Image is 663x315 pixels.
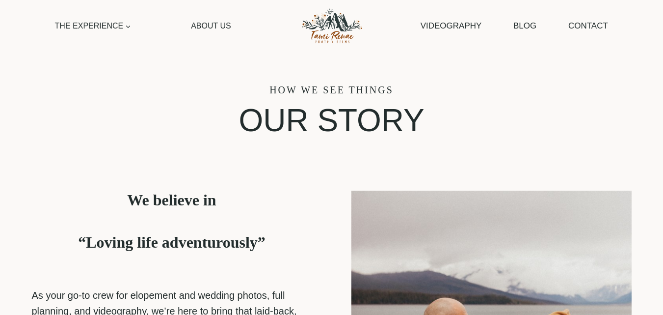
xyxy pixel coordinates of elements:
span: The Experience [55,20,132,32]
h3: We believe in [32,191,312,233]
img: Tami Renae Photo & Films Logo [291,5,372,46]
h4: HOW WE SEE THINGS [24,83,639,97]
h3: “Loving life adventurously” [32,233,312,275]
nav: Primary [50,15,236,37]
a: Videography [416,13,487,38]
nav: Secondary [416,13,613,38]
h1: OUR STORY [24,102,639,140]
a: About Us [186,15,236,37]
a: The Experience [50,15,136,37]
a: Contact [563,13,613,38]
a: Blog [508,13,542,38]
